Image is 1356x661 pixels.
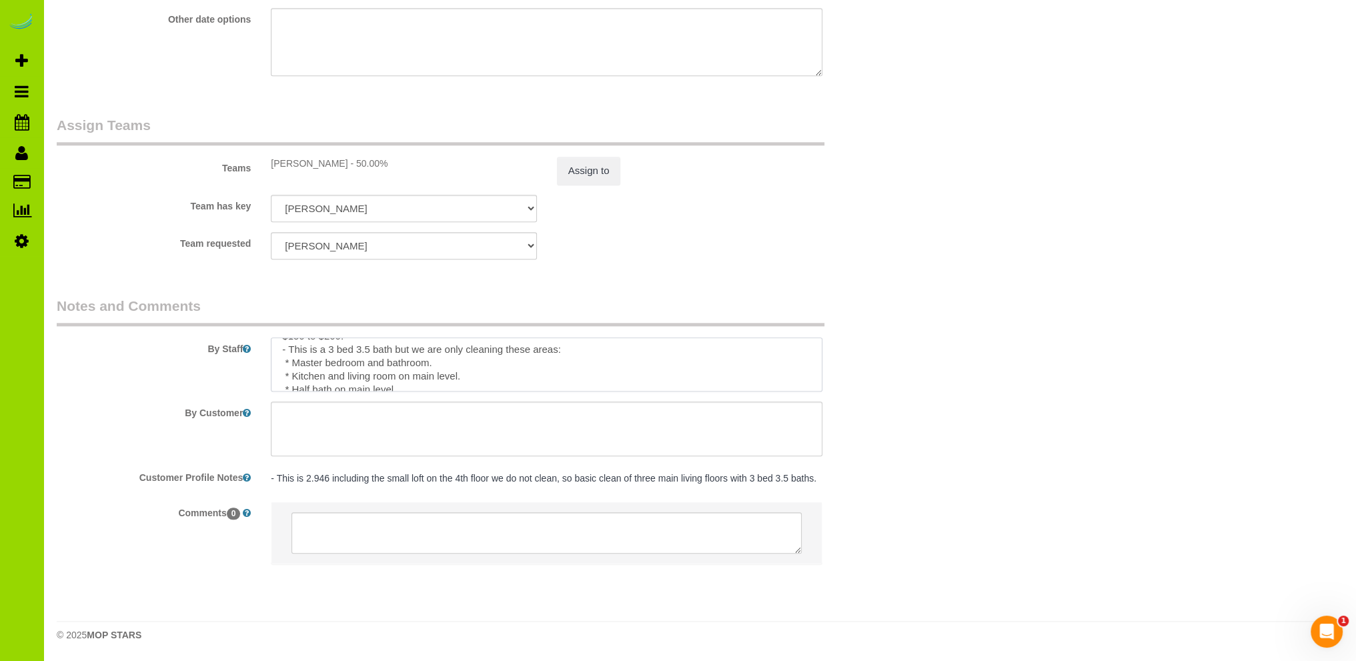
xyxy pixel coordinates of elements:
[57,296,824,326] legend: Notes and Comments
[47,402,261,420] label: By Customer
[8,13,35,32] img: Automaid Logo
[87,630,141,640] strong: MOP STARS
[57,115,824,145] legend: Assign Teams
[57,628,1343,642] div: © 2025
[47,232,261,250] label: Team requested
[47,195,261,213] label: Team has key
[47,466,261,484] label: Customer Profile Notes
[47,8,261,26] label: Other date options
[271,157,536,170] div: [PERSON_NAME] - 50.00%
[227,508,241,520] span: 0
[271,472,822,485] pre: - This is 2.946 including the small loft on the 4th floor we do not clean, so basic clean of thre...
[47,338,261,356] label: By Staff
[47,157,261,175] label: Teams
[1311,616,1343,648] iframe: Intercom live chat
[1338,616,1349,626] span: 1
[47,502,261,520] label: Comments
[557,157,621,185] button: Assign to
